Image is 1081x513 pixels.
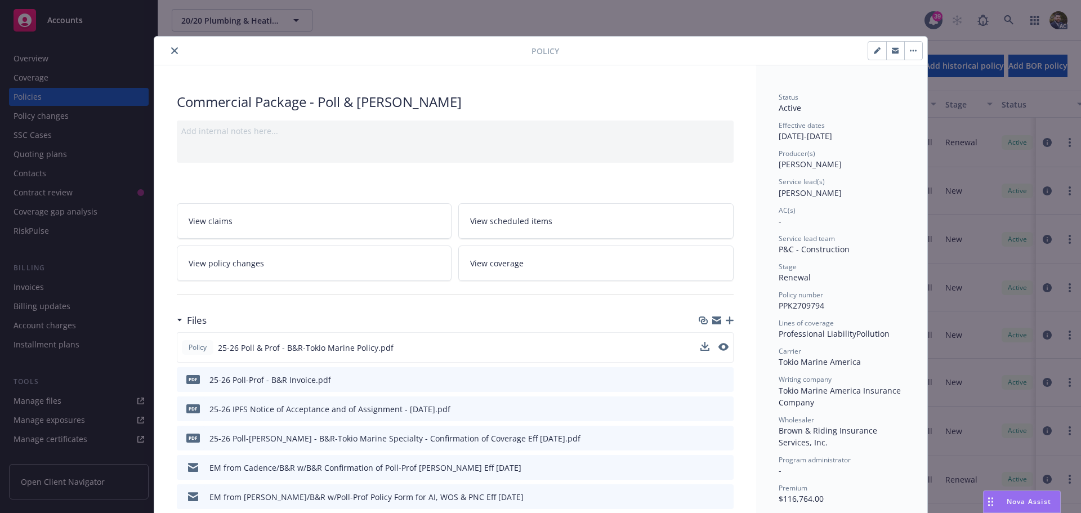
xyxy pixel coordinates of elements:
button: preview file [719,462,729,474]
a: View coverage [458,246,734,281]
span: Professional Liability [779,328,856,339]
div: Drag to move [984,491,998,512]
span: Active [779,102,801,113]
span: Effective dates [779,121,825,130]
span: Policy [186,342,209,353]
span: pdf [186,404,200,413]
span: Policy number [779,290,823,300]
h3: Files [187,313,207,328]
button: download file [700,342,709,354]
button: preview file [719,491,729,503]
span: $116,764.00 [779,493,824,504]
button: download file [701,374,710,386]
span: View claims [189,215,233,227]
span: 25-26 Poll & Prof - B&R-Tokio Marine Policy.pdf [218,342,394,354]
span: Carrier [779,346,801,356]
span: View policy changes [189,257,264,269]
span: View scheduled items [470,215,552,227]
span: Service lead team [779,234,835,243]
span: Wholesaler [779,415,814,425]
button: close [168,44,181,57]
span: Premium [779,483,807,493]
span: Writing company [779,374,832,384]
span: Program administrator [779,455,851,465]
span: pdf [186,375,200,383]
div: 25-26 IPFS Notice of Acceptance and of Assignment - [DATE].pdf [209,403,450,415]
span: - [779,465,781,476]
span: View coverage [470,257,524,269]
span: Policy [531,45,559,57]
span: Producer(s) [779,149,815,158]
span: Tokio Marine America [779,356,861,367]
div: Commercial Package - Poll & [PERSON_NAME] [177,92,734,111]
span: Status [779,92,798,102]
button: download file [701,403,710,415]
span: AC(s) [779,206,796,215]
button: download file [701,462,710,474]
span: Tokio Marine America Insurance Company [779,385,903,408]
button: Nova Assist [983,490,1061,513]
div: EM from Cadence/B&R w/B&R Confirmation of Poll-Prof [PERSON_NAME] Eff [DATE] [209,462,521,474]
span: P&C - Construction [779,244,850,255]
span: Lines of coverage [779,318,834,328]
div: 25-26 Poll-Prof - B&R Invoice.pdf [209,374,331,386]
span: [PERSON_NAME] [779,188,842,198]
span: Renewal [779,272,811,283]
span: Stage [779,262,797,271]
button: preview file [719,403,729,415]
span: Nova Assist [1007,497,1051,506]
span: Pollution [856,328,890,339]
div: 25-26 Poll-[PERSON_NAME] - B&R-Tokio Marine Specialty - Confirmation of Coverage Eff [DATE].pdf [209,432,580,444]
button: download file [701,432,710,444]
span: PPK2709794 [779,300,824,311]
div: Files [177,313,207,328]
a: View claims [177,203,452,239]
button: preview file [719,374,729,386]
a: View policy changes [177,246,452,281]
span: [PERSON_NAME] [779,159,842,169]
span: - [779,216,781,226]
span: Brown & Riding Insurance Services, Inc. [779,425,879,448]
span: pdf [186,434,200,442]
button: download file [701,491,710,503]
a: View scheduled items [458,203,734,239]
button: preview file [719,432,729,444]
div: Add internal notes here... [181,125,729,137]
button: preview file [718,342,729,354]
div: [DATE] - [DATE] [779,121,905,142]
button: preview file [718,343,729,351]
span: Service lead(s) [779,177,825,186]
button: download file [700,342,709,351]
div: EM from [PERSON_NAME]/B&R w/Poll-Prof Policy Form for AI, WOS & PNC Eff [DATE] [209,491,524,503]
